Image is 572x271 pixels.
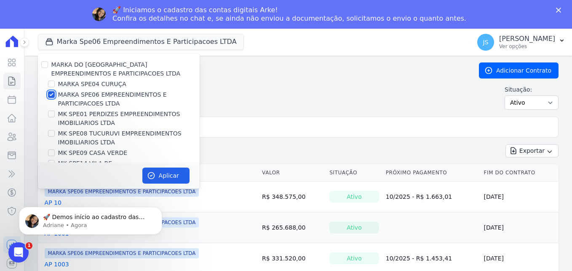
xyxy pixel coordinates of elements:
[38,34,244,50] button: Marka Spe06 Empreendimentos E Participacoes LTDA
[6,189,175,248] iframe: Intercom notifications mensagem
[51,61,181,77] label: MARKA DO [GEOGRAPHIC_DATA] EMPREENDIMENTOS E PARTICIPACOES LTDA
[382,164,481,182] th: Próximo Pagamento
[505,85,559,94] label: Situação:
[58,90,200,108] label: MARKA SPE06 EMPREENDIMENTOS E PARTICIPACOES LTDA
[483,39,489,45] span: JS
[556,8,564,13] div: Fechar
[259,164,326,182] th: Valor
[470,30,572,54] button: JS [PERSON_NAME] Ver opções
[37,24,144,199] span: 🚀 Demos início ao cadastro das Contas Digitais Arke! Iniciamos a abertura para clientes do modelo...
[499,35,555,43] p: [PERSON_NAME]
[38,63,465,78] h2: Contratos
[329,222,379,233] div: Ativo
[386,193,452,200] a: 10/2025 - R$ 1.663,01
[8,242,29,263] iframe: Intercom live chat
[329,252,379,264] div: Ativo
[58,110,200,127] label: MK SPE01 PERDIZES EMPREENDIMENTOS IMOBILIARIOS LTDA
[58,129,200,147] label: MK SPE08 TUCURUVI EMPREENDIMENTOS IMOBILIARIOS LTDA
[329,191,379,203] div: Ativo
[142,168,190,184] button: Aplicar
[499,43,555,50] p: Ver opções
[112,6,466,23] div: 🚀 Iniciamos o cadastro das contas digitais Arke! Confira os detalhes no chat e, se ainda não envi...
[481,182,559,212] td: [DATE]
[481,212,559,243] td: [DATE]
[37,33,145,40] p: Message from Adriane, sent Agora
[58,159,112,168] label: MK SPE14 VILA RE
[92,8,106,21] img: Profile image for Adriane
[386,255,452,262] a: 10/2025 - R$ 1.453,41
[479,62,559,79] a: Adicionar Contrato
[45,260,69,268] a: AP 1003
[58,149,127,157] label: MK SPE09 CASA VERDE
[326,164,382,182] th: Situação
[58,80,126,89] label: MARKA SPE04 CURUÇA
[259,212,326,243] td: R$ 265.688,00
[52,119,555,135] input: Buscar por nome do lote
[505,144,559,157] button: Exportar
[259,182,326,212] td: R$ 348.575,00
[481,164,559,182] th: Fim do Contrato
[26,242,32,249] span: 1
[45,248,199,258] span: MARKA SPE06 EMPREENDIMENTOS E PARTICIPACOES LTDA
